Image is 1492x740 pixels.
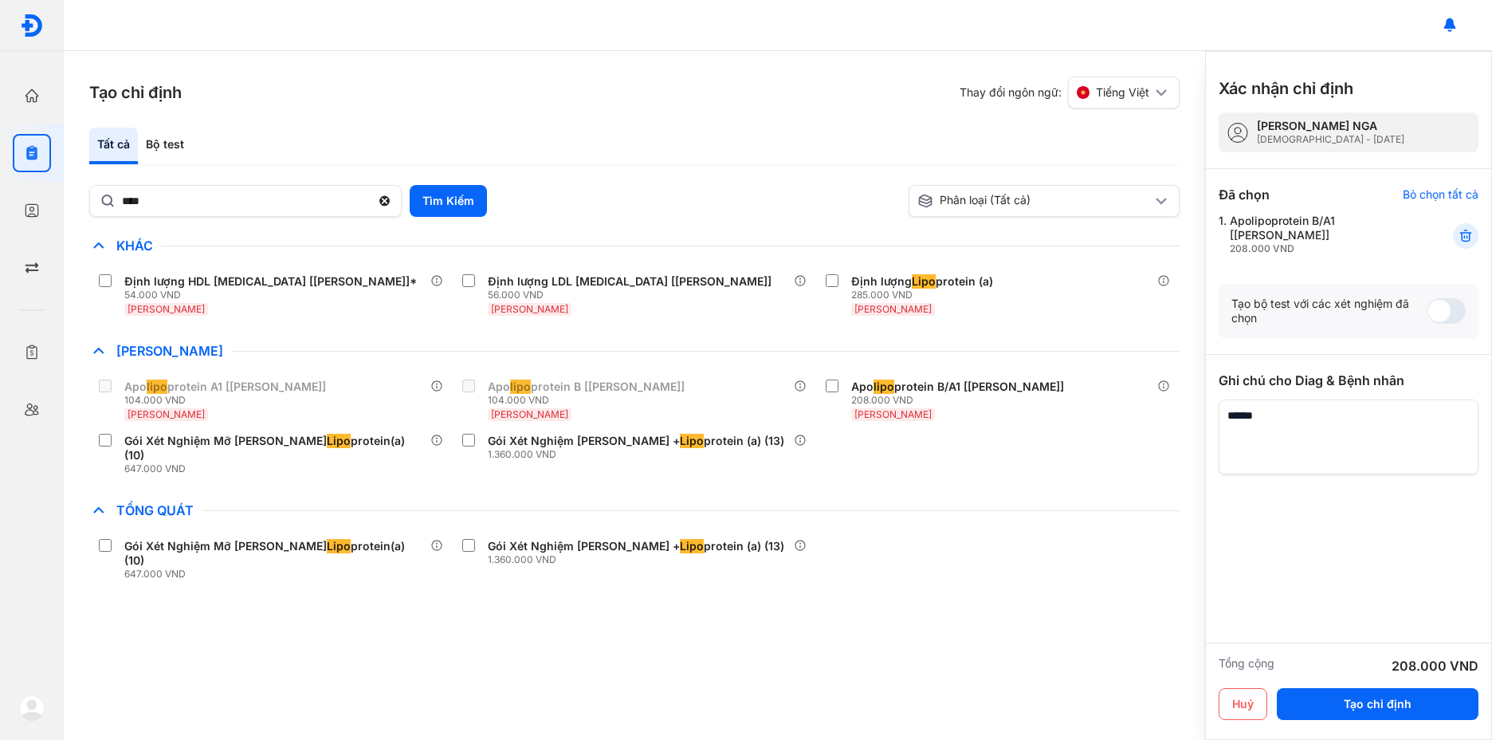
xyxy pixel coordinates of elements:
[851,274,993,289] div: Định lượng protein (a)
[124,462,430,475] div: 647.000 VND
[851,394,1070,407] div: 208.000 VND
[1392,656,1478,675] div: 208.000 VND
[1231,297,1427,325] div: Tạo bộ test với các xét nghiệm đã chọn
[108,502,202,518] span: Tổng Quát
[1403,187,1478,202] div: Bỏ chọn tất cả
[1257,133,1404,146] div: [DEMOGRAPHIC_DATA] - [DATE]
[510,380,531,394] span: lipo
[488,539,784,553] div: Gói Xét Nghiệm [PERSON_NAME] + protein (a) (13)
[680,434,704,448] span: Lipo
[327,434,351,448] span: Lipo
[491,408,568,420] span: [PERSON_NAME]
[108,343,231,359] span: [PERSON_NAME]
[89,128,138,164] div: Tất cả
[138,128,192,164] div: Bộ test
[20,14,44,37] img: logo
[124,380,326,394] div: Apo protein A1 [[PERSON_NAME]]
[327,539,351,553] span: Lipo
[960,77,1180,108] div: Thay đổi ngôn ngữ:
[488,274,772,289] div: Định lượng LDL [MEDICAL_DATA] [[PERSON_NAME]]
[488,553,791,566] div: 1.360.000 VND
[851,289,999,301] div: 285.000 VND
[19,695,45,721] img: logo
[410,185,487,217] button: Tìm Kiếm
[124,289,423,301] div: 54.000 VND
[1230,214,1414,255] div: Apolipoprotein B/A1 [[PERSON_NAME]]
[1219,656,1274,675] div: Tổng cộng
[128,408,205,420] span: [PERSON_NAME]
[488,448,791,461] div: 1.360.000 VND
[680,539,704,553] span: Lipo
[1277,688,1478,720] button: Tạo chỉ định
[917,193,1152,209] div: Phân loại (Tất cả)
[874,380,894,394] span: lipo
[124,568,430,581] div: 647.000 VND
[124,539,424,568] div: Gói Xét Nghiệm Mỡ [PERSON_NAME] protein(a) (10)
[488,394,691,407] div: 104.000 VND
[147,380,167,394] span: lipo
[1219,371,1478,390] div: Ghi chú cho Diag & Bệnh nhân
[488,289,778,301] div: 56.000 VND
[1219,214,1414,255] div: 1.
[124,274,417,289] div: Định lượng HDL [MEDICAL_DATA] [[PERSON_NAME]]*
[124,394,332,407] div: 104.000 VND
[851,380,1064,394] div: Apo protein B/A1 [[PERSON_NAME]]
[1257,119,1404,133] div: [PERSON_NAME] NGA
[124,434,424,462] div: Gói Xét Nghiệm Mỡ [PERSON_NAME] protein(a) (10)
[89,81,182,104] h3: Tạo chỉ định
[1096,85,1149,100] span: Tiếng Việt
[854,303,932,315] span: [PERSON_NAME]
[854,408,932,420] span: [PERSON_NAME]
[491,303,568,315] span: [PERSON_NAME]
[1230,242,1414,255] div: 208.000 VND
[1219,77,1353,100] h3: Xác nhận chỉ định
[1219,688,1267,720] button: Huỷ
[488,380,685,394] div: Apo protein B [[PERSON_NAME]]
[128,303,205,315] span: [PERSON_NAME]
[912,274,936,289] span: Lipo
[108,238,161,254] span: Khác
[488,434,784,448] div: Gói Xét Nghiệm [PERSON_NAME] + protein (a) (13)
[1219,185,1270,204] div: Đã chọn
